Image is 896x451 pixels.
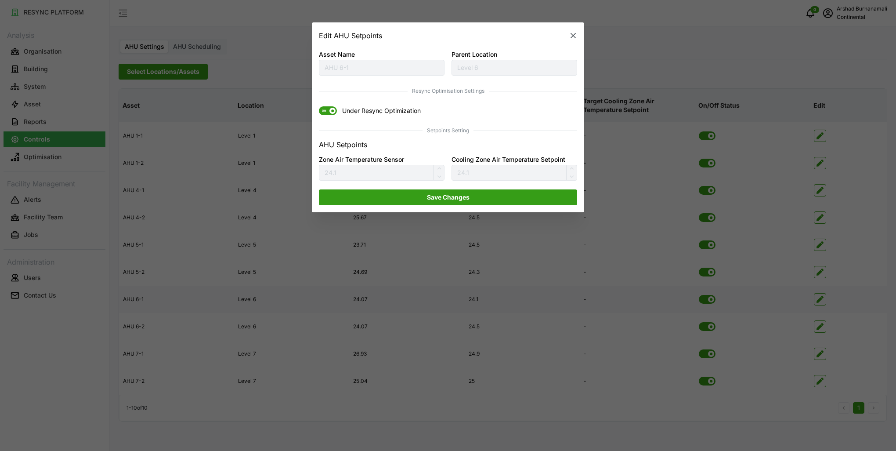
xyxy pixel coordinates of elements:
[452,50,497,59] label: Parent Location
[319,32,382,39] h2: Edit AHU Setpoints
[319,155,404,164] label: Zone Air Temperature Sensor
[452,155,565,164] label: Cooling Zone Air Temperature Setpoint
[319,139,367,150] p: AHU Setpoints
[319,189,577,205] button: Save Changes
[319,50,355,59] label: Asset Name
[319,87,577,95] span: Resync Optimisation Settings
[427,190,470,205] span: Save Changes
[319,107,329,116] span: ON
[337,107,421,116] span: Under Resync Optimization
[319,127,577,135] span: Setpoints Setting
